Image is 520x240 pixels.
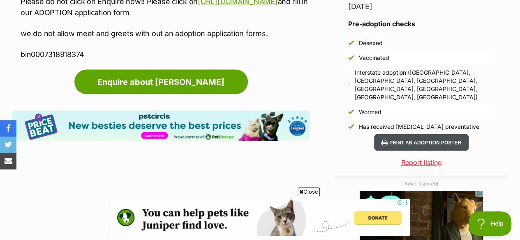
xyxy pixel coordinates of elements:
div: Vaccinated [359,53,389,62]
img: Yes [348,123,354,129]
button: Print an adoption poster [374,134,469,151]
a: Report listing [335,157,508,167]
iframe: Help Scout Beacon - Open [469,211,512,236]
img: Yes [348,55,354,60]
p: bin0007318918374 [21,48,310,59]
div: Interstate adoption ([GEOGRAPHIC_DATA], [GEOGRAPHIC_DATA], [GEOGRAPHIC_DATA], [GEOGRAPHIC_DATA], ... [355,68,495,101]
div: [DATE] [348,1,495,12]
img: Yes [348,40,354,46]
span: Close [298,187,320,196]
div: Wormed [359,107,381,116]
a: Enquire about [PERSON_NAME] [74,69,248,94]
iframe: Advertisement [111,199,410,236]
img: Pet Circle promo banner [12,110,310,141]
h3: Pre-adoption checks [348,19,495,29]
img: Yes [348,84,350,85]
div: Has received [MEDICAL_DATA] preventative [359,122,479,130]
p: we do not allow meet and greets with out an adoption application forms. [21,28,310,39]
img: Yes [348,109,354,114]
div: Desexed [359,39,383,47]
